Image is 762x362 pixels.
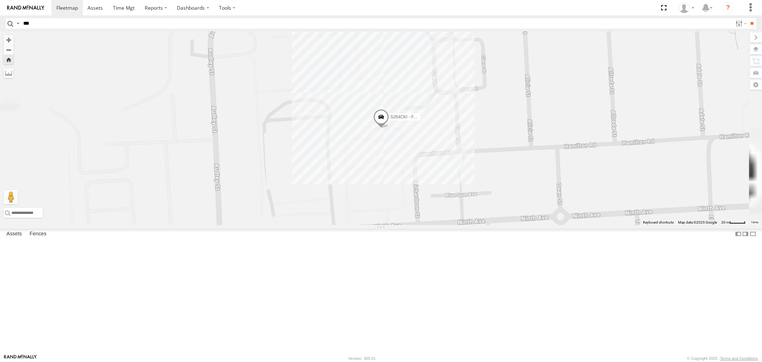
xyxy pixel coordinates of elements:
label: Dock Summary Table to the Left [735,229,742,239]
i: ? [722,2,734,14]
label: Dock Summary Table to the Right [742,229,749,239]
button: Zoom out [4,45,14,55]
img: rand-logo.svg [7,5,44,10]
a: Terms and Conditions [720,356,758,361]
a: Visit our Website [4,355,37,362]
button: Zoom Home [4,55,14,64]
button: Drag Pegman onto the map to open Street View [4,190,18,204]
button: Keyboard shortcuts [643,220,674,225]
div: © Copyright 2025 - [687,356,758,361]
div: Version: 305.01 [348,356,375,361]
label: Hide Summary Table [749,229,757,239]
label: Measure [4,68,14,78]
button: Map scale: 20 m per 41 pixels [719,220,748,225]
label: Assets [3,229,25,239]
label: Map Settings [750,80,762,90]
span: Map data ©2025 Google [678,220,717,224]
label: Search Query [15,18,21,29]
div: Peter Lu [676,3,697,13]
span: S264CKI - Fridge It Crafter [390,114,441,119]
label: Search Filter Options [733,18,748,29]
a: Terms [751,221,759,224]
span: 20 m [721,220,729,224]
button: Zoom in [4,35,14,45]
label: Fences [26,229,50,239]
